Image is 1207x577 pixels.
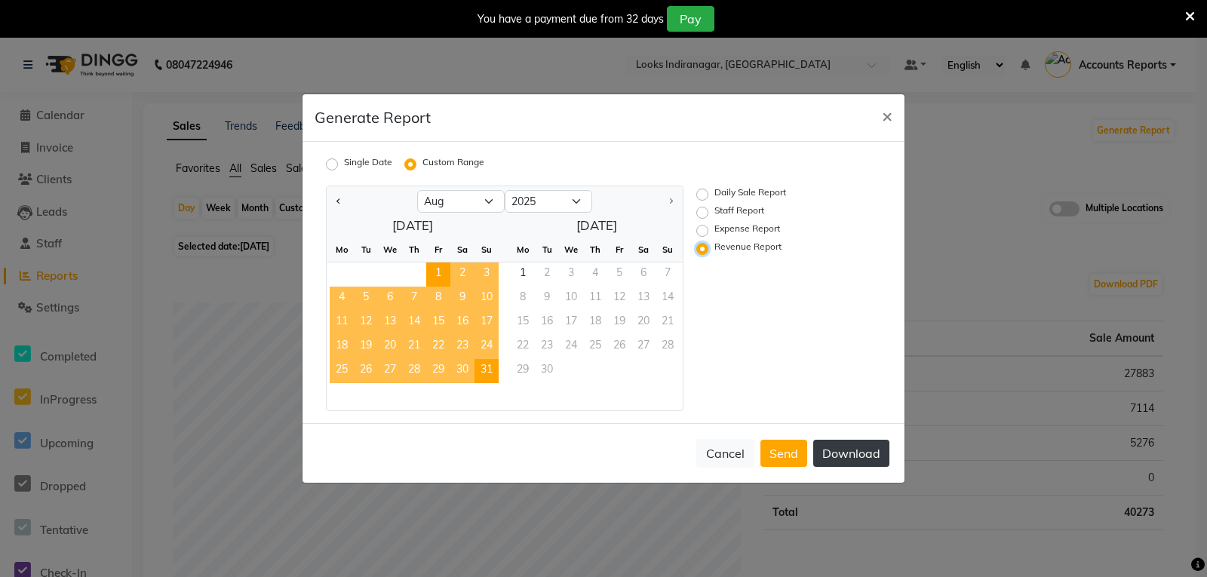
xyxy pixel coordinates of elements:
[714,186,786,204] label: Daily Sale Report
[450,262,475,287] div: Saturday, August 2, 2025
[870,94,904,137] button: Close
[330,287,354,311] div: Monday, August 4, 2025
[426,335,450,359] div: Friday, August 22, 2025
[475,311,499,335] span: 17
[450,359,475,383] div: Saturday, August 30, 2025
[330,287,354,311] span: 4
[714,222,780,240] label: Expense Report
[450,287,475,311] span: 9
[354,311,378,335] div: Tuesday, August 12, 2025
[426,238,450,262] div: Fr
[426,262,450,287] div: Friday, August 1, 2025
[696,439,754,468] button: Cancel
[422,155,484,173] label: Custom Range
[378,287,402,311] div: Wednesday, August 6, 2025
[426,262,450,287] span: 1
[354,335,378,359] div: Tuesday, August 19, 2025
[426,359,450,383] div: Friday, August 29, 2025
[535,238,559,262] div: Tu
[475,335,499,359] div: Sunday, August 24, 2025
[330,335,354,359] span: 18
[354,287,378,311] div: Tuesday, August 5, 2025
[656,238,680,262] div: Su
[882,104,892,127] span: ×
[330,335,354,359] div: Monday, August 18, 2025
[475,311,499,335] div: Sunday, August 17, 2025
[378,287,402,311] span: 6
[333,189,345,213] button: Previous month
[330,311,354,335] span: 11
[354,359,378,383] span: 26
[417,190,505,213] select: Select month
[475,238,499,262] div: Su
[402,335,426,359] div: Thursday, August 21, 2025
[813,440,889,467] button: Download
[402,311,426,335] div: Thursday, August 14, 2025
[450,335,475,359] span: 23
[378,311,402,335] div: Wednesday, August 13, 2025
[402,359,426,383] span: 28
[378,359,402,383] div: Wednesday, August 27, 2025
[426,335,450,359] span: 22
[511,262,535,287] span: 1
[475,335,499,359] span: 24
[426,311,450,335] div: Friday, August 15, 2025
[505,190,592,213] select: Select year
[402,335,426,359] span: 21
[450,287,475,311] div: Saturday, August 9, 2025
[631,238,656,262] div: Sa
[402,311,426,335] span: 14
[426,359,450,383] span: 29
[354,359,378,383] div: Tuesday, August 26, 2025
[344,155,392,173] label: Single Date
[378,335,402,359] span: 20
[402,287,426,311] div: Thursday, August 7, 2025
[450,311,475,335] span: 16
[378,311,402,335] span: 13
[475,359,499,383] div: Sunday, August 31, 2025
[315,106,431,129] h5: Generate Report
[450,262,475,287] span: 2
[330,359,354,383] div: Monday, August 25, 2025
[402,287,426,311] span: 7
[478,11,664,27] div: You have a payment due from 32 days
[330,238,354,262] div: Mo
[511,238,535,262] div: Mo
[330,359,354,383] span: 25
[354,287,378,311] span: 5
[378,335,402,359] div: Wednesday, August 20, 2025
[450,335,475,359] div: Saturday, August 23, 2025
[378,359,402,383] span: 27
[475,262,499,287] div: Sunday, August 3, 2025
[667,6,714,32] button: Pay
[426,287,450,311] div: Friday, August 8, 2025
[607,238,631,262] div: Fr
[426,311,450,335] span: 15
[714,240,782,258] label: Revenue Report
[354,335,378,359] span: 19
[378,238,402,262] div: We
[402,359,426,383] div: Thursday, August 28, 2025
[559,238,583,262] div: We
[402,238,426,262] div: Th
[450,311,475,335] div: Saturday, August 16, 2025
[475,359,499,383] span: 31
[475,287,499,311] span: 10
[475,262,499,287] span: 3
[511,262,535,287] div: Monday, September 1, 2025
[450,238,475,262] div: Sa
[354,311,378,335] span: 12
[583,238,607,262] div: Th
[354,238,378,262] div: Tu
[426,287,450,311] span: 8
[714,204,764,222] label: Staff Report
[760,440,807,467] button: Send
[330,311,354,335] div: Monday, August 11, 2025
[450,359,475,383] span: 30
[475,287,499,311] div: Sunday, August 10, 2025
